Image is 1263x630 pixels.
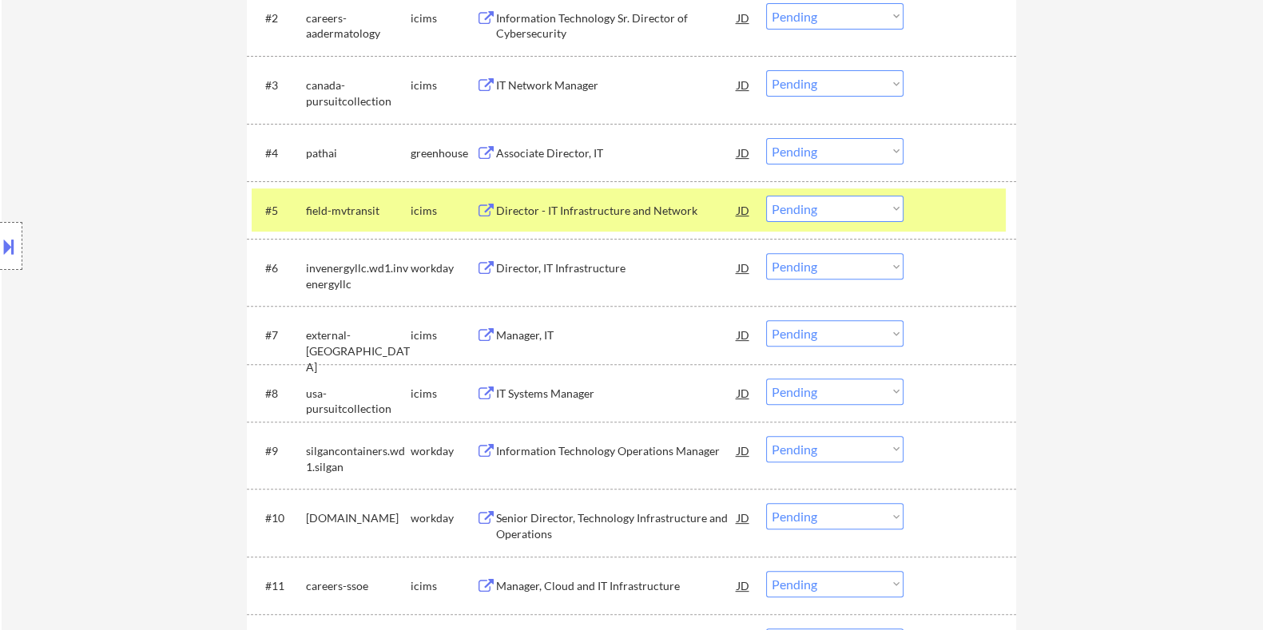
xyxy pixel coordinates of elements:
div: careers-ssoe [305,578,410,594]
div: workday [410,510,475,526]
div: icims [410,578,475,594]
div: icims [410,10,475,26]
div: silgancontainers.wd1.silgan [305,443,410,474]
div: icims [410,327,475,343]
div: usa-pursuitcollection [305,386,410,417]
div: workday [410,443,475,459]
div: Associate Director, IT [495,145,737,161]
div: IT Network Manager [495,77,737,93]
div: icims [410,203,475,219]
div: #2 [264,10,292,26]
div: Information Technology Operations Manager [495,443,737,459]
div: JD [735,3,751,32]
div: invenergyllc.wd1.invenergyllc [305,260,410,291]
div: #10 [264,510,292,526]
div: JD [735,70,751,99]
div: #3 [264,77,292,93]
div: workday [410,260,475,276]
div: Manager, Cloud and IT Infrastructure [495,578,737,594]
div: JD [735,571,751,600]
div: JD [735,138,751,167]
div: JD [735,503,751,532]
div: field-mvtransit [305,203,410,219]
div: [DOMAIN_NAME] [305,510,410,526]
div: Manager, IT [495,327,737,343]
div: JD [735,378,751,407]
div: external-[GEOGRAPHIC_DATA] [305,327,410,374]
div: #9 [264,443,292,459]
div: JD [735,253,751,282]
div: greenhouse [410,145,475,161]
div: canada-pursuitcollection [305,77,410,109]
div: pathai [305,145,410,161]
div: #11 [264,578,292,594]
div: JD [735,196,751,224]
div: icims [410,386,475,402]
div: Director - IT Infrastructure and Network [495,203,737,219]
div: careers-aadermatology [305,10,410,42]
div: Senior Director, Technology Infrastructure and Operations [495,510,737,541]
div: icims [410,77,475,93]
div: IT Systems Manager [495,386,737,402]
div: JD [735,320,751,349]
div: Director, IT Infrastructure [495,260,737,276]
div: JD [735,436,751,465]
div: Information Technology Sr. Director of Cybersecurity [495,10,737,42]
